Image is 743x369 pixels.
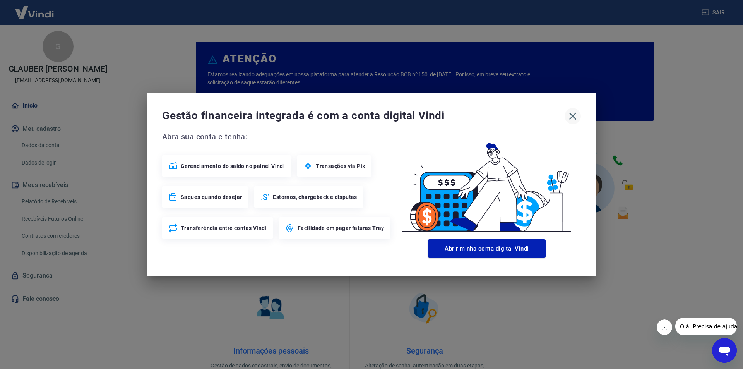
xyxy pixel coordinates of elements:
span: Transferência entre contas Vindi [181,224,267,232]
span: Abra sua conta e tenha: [162,130,393,143]
span: Olá! Precisa de ajuda? [5,5,65,12]
iframe: Mensagem da empresa [675,318,737,335]
span: Saques quando desejar [181,193,242,201]
iframe: Fechar mensagem [657,319,672,335]
span: Transações via Pix [316,162,365,170]
span: Gestão financeira integrada é com a conta digital Vindi [162,108,565,124]
iframe: Botão para abrir a janela de mensagens [712,338,737,363]
button: Abrir minha conta digital Vindi [428,239,546,258]
span: Facilidade em pagar faturas Tray [298,224,384,232]
img: Good Billing [393,130,581,236]
span: Estornos, chargeback e disputas [273,193,357,201]
span: Gerenciamento do saldo no painel Vindi [181,162,285,170]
